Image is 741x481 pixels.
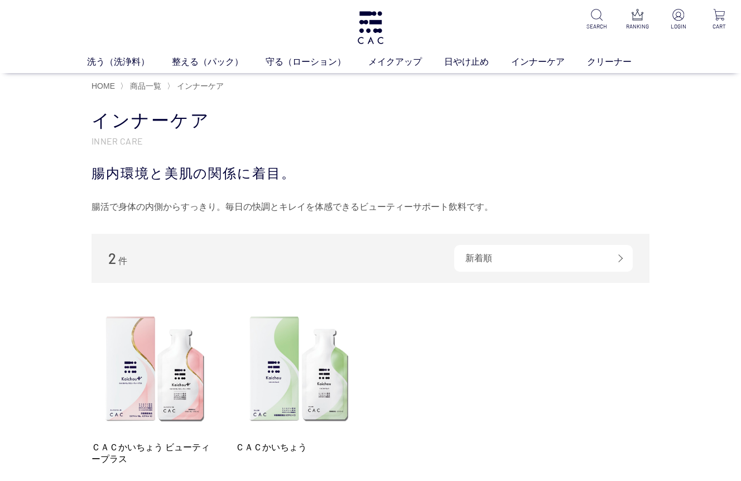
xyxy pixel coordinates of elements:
[118,256,127,266] span: 件
[235,305,363,432] img: ＣＡＣかいちょう
[108,249,116,267] span: 2
[706,22,732,31] p: CART
[175,81,224,90] a: インナーケア
[584,9,610,31] a: SEARCH
[92,81,115,90] a: HOME
[92,163,649,184] div: 腸内環境と美肌の関係に着目。
[665,22,691,31] p: LOGIN
[130,81,161,90] span: 商品一覧
[172,55,266,69] a: 整える（パック）
[356,11,385,44] img: logo
[706,9,732,31] a: CART
[511,55,587,69] a: インナーケア
[177,81,224,90] span: インナーケア
[368,55,444,69] a: メイクアップ
[92,305,219,432] img: ＣＡＣかいちょう ビューティープラス
[266,55,368,69] a: 守る（ローション）
[120,81,164,92] li: 〉
[92,109,649,133] h1: インナーケア
[128,81,161,90] a: 商品一覧
[92,135,649,147] p: INNER CARE
[444,55,511,69] a: 日やけ止め
[167,81,227,92] li: 〉
[587,55,654,69] a: クリーナー
[624,22,651,31] p: RANKING
[235,441,363,453] a: ＣＡＣかいちょう
[92,441,219,465] a: ＣＡＣかいちょう ビューティープラス
[584,22,610,31] p: SEARCH
[665,9,691,31] a: LOGIN
[624,9,651,31] a: RANKING
[87,55,172,69] a: 洗う（洗浄料）
[454,245,633,272] div: 新着順
[92,198,649,216] div: 腸活で身体の内側からすっきり。毎日の快調とキレイを体感できるビューティーサポート飲料です。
